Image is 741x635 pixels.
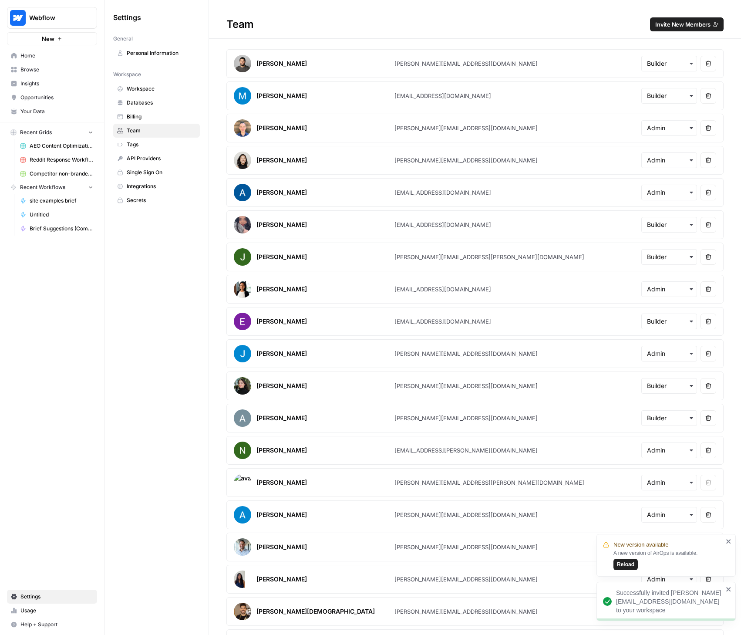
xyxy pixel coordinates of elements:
span: General [113,35,133,43]
span: Integrations [127,182,196,190]
input: Admin [647,124,691,132]
span: Recent Grids [20,128,52,136]
a: Competitor non-branded SEO Grid [16,167,97,181]
span: Settings [20,593,93,601]
div: [PERSON_NAME][EMAIL_ADDRESS][PERSON_NAME][DOMAIN_NAME] [394,478,584,487]
a: Integrations [113,179,200,193]
a: Untitled [16,208,97,222]
span: Single Sign On [127,169,196,176]
div: [PERSON_NAME][EMAIL_ADDRESS][DOMAIN_NAME] [394,607,538,616]
img: avatar [234,87,251,105]
div: [PERSON_NAME][EMAIL_ADDRESS][DOMAIN_NAME] [394,59,538,68]
img: avatar [234,571,245,588]
input: Builder [647,414,691,422]
input: Builder [647,59,691,68]
span: Usage [20,607,93,615]
button: Recent Workflows [7,181,97,194]
img: avatar [234,506,251,524]
a: Browse [7,63,97,77]
button: Help + Support [7,618,97,632]
span: Competitor non-branded SEO Grid [30,170,93,178]
span: Untitled [30,211,93,219]
input: Builder [647,382,691,390]
img: Webflow Logo [10,10,26,26]
div: [EMAIL_ADDRESS][PERSON_NAME][DOMAIN_NAME] [394,446,538,455]
input: Admin [647,156,691,165]
span: Reload [617,561,634,568]
button: New [7,32,97,45]
div: [PERSON_NAME][EMAIL_ADDRESS][DOMAIN_NAME] [394,349,538,358]
input: Admin [647,446,691,455]
div: [PERSON_NAME] [256,188,307,197]
input: Admin [647,188,691,197]
span: Personal Information [127,49,196,57]
span: Settings [113,12,141,23]
img: avatar [234,377,251,395]
span: Workspace [127,85,196,93]
img: avatar [234,345,251,362]
img: avatar [234,474,251,491]
div: [PERSON_NAME][EMAIL_ADDRESS][DOMAIN_NAME] [394,124,538,132]
div: [PERSON_NAME] [256,382,307,390]
button: close [726,538,732,545]
div: [PERSON_NAME] [256,349,307,358]
div: [PERSON_NAME] [256,220,307,229]
span: Home [20,52,93,60]
span: AEO Content Optimizations Grid [30,142,93,150]
div: [PERSON_NAME] [256,510,307,519]
div: Successfully invited [PERSON_NAME][EMAIL_ADDRESS][DOMAIN_NAME] to your workspace [616,588,723,615]
div: [PERSON_NAME][EMAIL_ADDRESS][PERSON_NAME][DOMAIN_NAME] [394,253,584,261]
a: Secrets [113,193,200,207]
a: Reddit Response Workflow Grid [16,153,97,167]
a: Single Sign On [113,166,200,179]
input: Admin [647,510,691,519]
div: [EMAIL_ADDRESS][DOMAIN_NAME] [394,91,491,100]
span: Reddit Response Workflow Grid [30,156,93,164]
div: [PERSON_NAME][DEMOGRAPHIC_DATA] [256,607,375,616]
span: Opportunities [20,94,93,101]
span: Browse [20,66,93,74]
div: [PERSON_NAME] [256,478,307,487]
div: [PERSON_NAME] [256,414,307,422]
button: Workspace: Webflow [7,7,97,29]
span: Invite New Members [655,20,711,29]
div: [PERSON_NAME][EMAIL_ADDRESS][DOMAIN_NAME] [394,575,538,584]
span: Billing [127,113,196,121]
span: Help + Support [20,621,93,628]
div: [PERSON_NAME] [256,446,307,455]
img: avatar [234,280,251,298]
div: [EMAIL_ADDRESS][DOMAIN_NAME] [394,317,491,326]
a: Opportunities [7,91,97,105]
div: [PERSON_NAME][EMAIL_ADDRESS][DOMAIN_NAME] [394,543,538,551]
div: A new version of AirOps is available. [613,549,723,570]
span: New [42,34,54,43]
span: site examples brief [30,197,93,205]
img: avatar [234,603,251,620]
a: Home [7,49,97,63]
button: close [726,586,732,593]
a: Brief Suggestions (Competitive Gap Analysis) [16,222,97,236]
div: [PERSON_NAME] [256,253,307,261]
a: Databases [113,96,200,110]
div: [PERSON_NAME] [256,575,307,584]
div: Team [209,17,741,31]
div: [PERSON_NAME][EMAIL_ADDRESS][DOMAIN_NAME] [394,414,538,422]
span: Secrets [127,196,196,204]
span: API Providers [127,155,196,162]
span: Databases [127,99,196,107]
button: Reload [613,559,638,570]
span: New version available [613,540,668,549]
a: Your Data [7,105,97,118]
span: Workspace [113,71,141,78]
img: avatar [234,248,251,266]
div: [EMAIL_ADDRESS][DOMAIN_NAME] [394,188,491,197]
a: Settings [7,590,97,604]
input: Admin [647,285,691,294]
a: Tags [113,138,200,152]
img: avatar [234,152,251,169]
img: avatar [234,55,251,72]
div: [EMAIL_ADDRESS][DOMAIN_NAME] [394,285,491,294]
div: [PERSON_NAME][EMAIL_ADDRESS][DOMAIN_NAME] [394,510,538,519]
div: [PERSON_NAME] [256,156,307,165]
img: avatar [234,442,251,459]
